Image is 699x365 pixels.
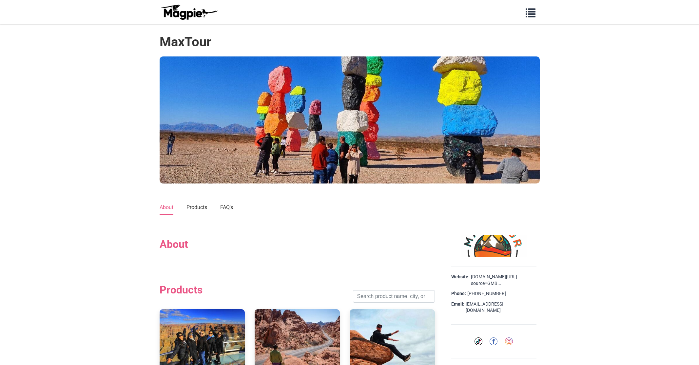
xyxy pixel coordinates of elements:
img: MaxTour logo [461,235,527,257]
img: logo-ab69f6fb50320c5b225c76a69d11143b.png [160,4,219,20]
h1: MaxTour [160,34,211,50]
h2: Products [160,284,203,296]
a: FAQ's [220,201,233,215]
div: [PHONE_NUMBER] [451,290,536,297]
img: tiktok-round-01-ca200c7ba8d03f2cade56905edf8567d.svg [475,337,482,345]
a: [EMAIL_ADDRESS][DOMAIN_NAME] [466,301,536,314]
a: Products [186,201,207,215]
img: instagram-round-01-d873700d03cfe9216e9fb2676c2aa726.svg [505,337,513,345]
input: Search product name, city, or interal id [353,290,435,303]
img: MaxTour banner [160,56,540,183]
a: About [160,201,173,215]
h2: About [160,238,435,250]
strong: Email: [451,301,464,308]
strong: Website: [451,274,470,280]
a: [DOMAIN_NAME][URL] source=GMB... [471,274,536,287]
strong: Phone: [451,290,466,297]
img: facebook-round-01-50ddc191f871d4ecdbe8252d2011563a.svg [490,337,497,345]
